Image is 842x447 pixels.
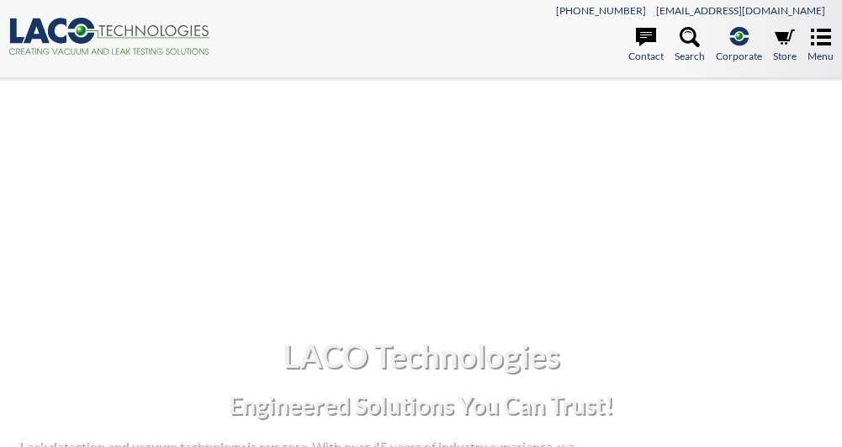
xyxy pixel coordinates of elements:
h1: LACO Technologies [13,335,829,376]
a: Search [675,27,705,64]
h2: Engineered Solutions You Can Trust! [13,390,829,421]
a: [EMAIL_ADDRESS][DOMAIN_NAME] [656,4,825,17]
a: Menu [808,27,834,64]
span: Corporate [716,48,762,64]
a: Store [773,27,797,64]
a: Contact [628,27,664,64]
a: [PHONE_NUMBER] [556,4,646,17]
